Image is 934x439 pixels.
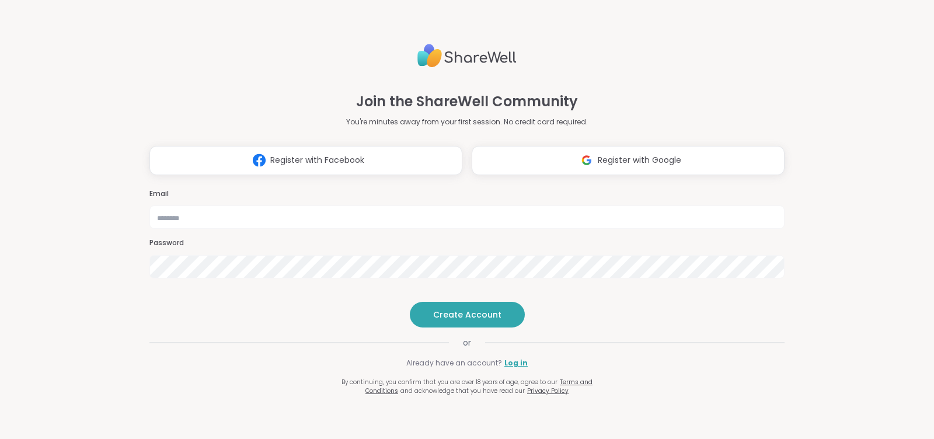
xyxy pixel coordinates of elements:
[527,386,569,395] a: Privacy Policy
[149,146,462,175] button: Register with Facebook
[365,378,593,395] a: Terms and Conditions
[504,358,528,368] a: Log in
[433,309,501,320] span: Create Account
[400,386,525,395] span: and acknowledge that you have read our
[576,149,598,171] img: ShareWell Logomark
[472,146,785,175] button: Register with Google
[417,39,517,72] img: ShareWell Logo
[449,337,485,349] span: or
[598,154,681,166] span: Register with Google
[356,91,578,112] h1: Join the ShareWell Community
[248,149,270,171] img: ShareWell Logomark
[270,154,364,166] span: Register with Facebook
[346,117,588,127] p: You're minutes away from your first session. No credit card required.
[149,189,785,199] h3: Email
[149,238,785,248] h3: Password
[406,358,502,368] span: Already have an account?
[410,302,525,327] button: Create Account
[341,378,557,386] span: By continuing, you confirm that you are over 18 years of age, agree to our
